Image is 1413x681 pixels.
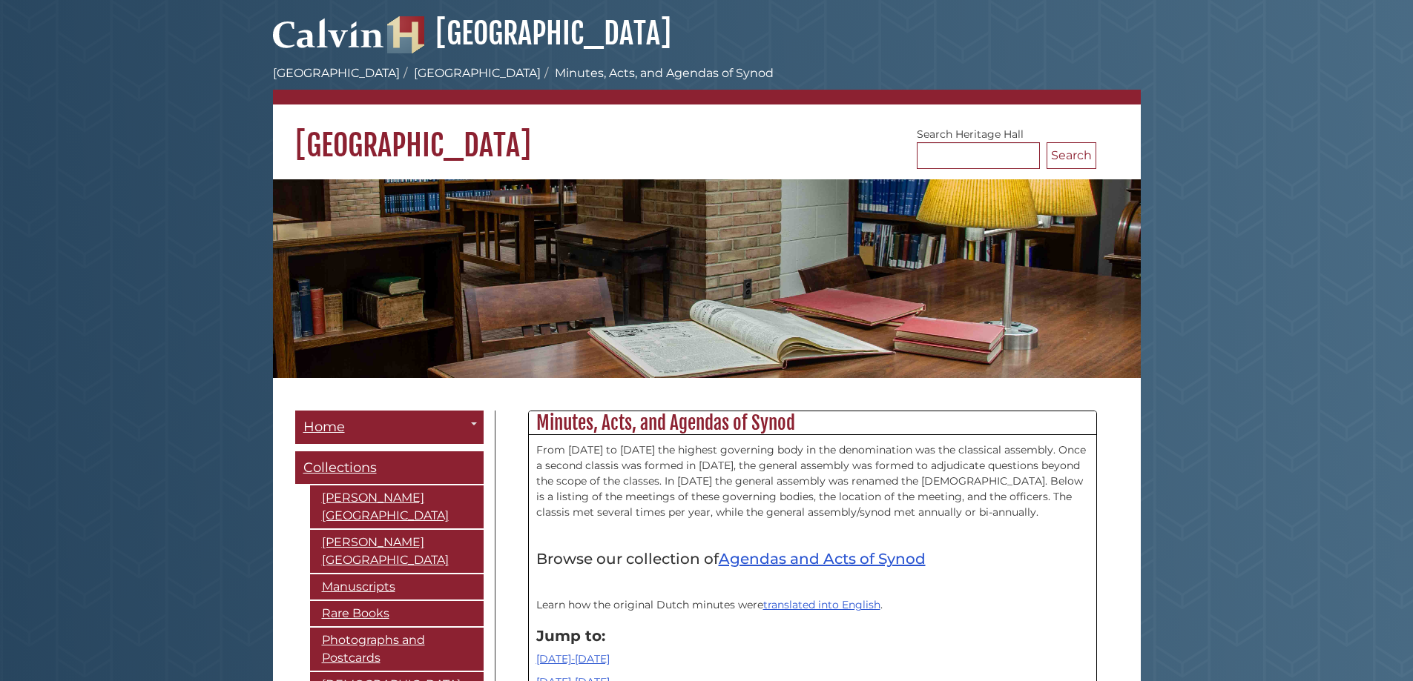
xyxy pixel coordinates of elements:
a: Calvin University [273,34,384,47]
h4: Browse our collection of [536,551,1089,567]
a: Photographs and Postcards [310,628,484,671]
a: Manuscripts [310,574,484,599]
p: Learn how the original Dutch minutes were . [536,597,1089,613]
a: [GEOGRAPHIC_DATA] [273,66,400,80]
a: [PERSON_NAME][GEOGRAPHIC_DATA] [310,485,484,528]
button: Search [1047,142,1096,169]
a: Collections [295,451,484,485]
a: [PERSON_NAME][GEOGRAPHIC_DATA] [310,530,484,573]
a: Rare Books [310,601,484,626]
img: Calvin [273,12,384,53]
h2: Minutes, Acts, and Agendas of Synod [529,411,1096,435]
li: Minutes, Acts, and Agendas of Synod [541,64,774,82]
a: [GEOGRAPHIC_DATA] [414,66,541,80]
strong: Jump to: [536,627,605,645]
a: Agendas and Acts of Synod [719,550,926,568]
span: Collections [303,459,377,476]
a: translated into English [763,598,880,611]
a: [GEOGRAPHIC_DATA] [387,15,671,52]
img: Hekman Library Logo [387,16,424,53]
span: Home [303,419,345,435]
p: From [DATE] to [DATE] the highest governing body in the denomination was the classical assembly. ... [536,442,1089,520]
nav: breadcrumb [273,64,1141,104]
a: [DATE]-[DATE] [536,652,610,665]
h1: [GEOGRAPHIC_DATA] [273,104,1141,164]
a: Home [295,411,484,444]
